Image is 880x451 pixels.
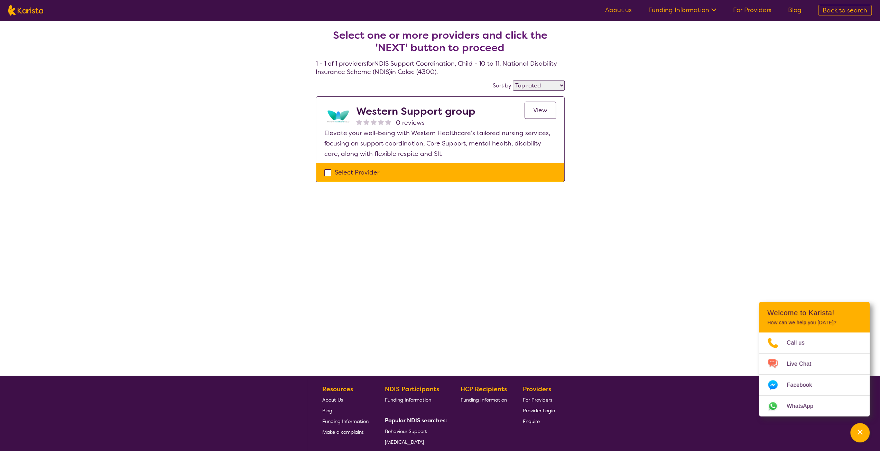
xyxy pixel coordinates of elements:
span: Provider Login [523,407,555,414]
img: Karista logo [8,5,43,16]
a: Provider Login [523,405,555,416]
b: HCP Recipients [460,385,507,393]
img: nonereviewstar [378,119,384,125]
span: WhatsApp [787,401,822,411]
h2: Welcome to Karista! [767,309,861,317]
b: Providers [523,385,551,393]
a: About us [605,6,632,14]
div: Channel Menu [759,302,870,416]
a: About Us [322,394,369,405]
img: nonereviewstar [385,119,391,125]
span: Funding Information [385,397,431,403]
span: About Us [322,397,343,403]
span: Back to search [823,6,867,15]
span: Facebook [787,380,820,390]
a: Back to search [818,5,872,16]
img: nonereviewstar [363,119,369,125]
a: Funding Information [385,394,444,405]
a: For Providers [523,394,555,405]
a: Enquire [523,416,555,426]
a: Funding Information [460,394,507,405]
p: How can we help you [DATE]? [767,320,861,326]
span: 0 reviews [396,118,425,128]
ul: Choose channel [759,332,870,416]
h4: 1 - 1 of 1 providers for NDIS Support Coordination , Child - 10 to 11 , National Disability Insur... [316,12,565,76]
a: [MEDICAL_DATA] [385,436,444,447]
h2: Western Support group [356,105,475,118]
span: Funding Information [322,418,369,424]
span: Make a complaint [322,429,364,435]
span: Funding Information [460,397,507,403]
a: View [525,102,556,119]
a: Blog [788,6,802,14]
a: Web link opens in a new tab. [759,396,870,416]
h2: Select one or more providers and click the 'NEXT' button to proceed [324,29,556,54]
img: nonereviewstar [356,119,362,125]
p: Elevate your well-being with Western Healthcare's tailored nursing services, focusing on support ... [324,128,556,159]
span: Enquire [523,418,540,424]
span: For Providers [523,397,552,403]
a: Make a complaint [322,426,369,437]
a: Funding Information [322,416,369,426]
b: Popular NDIS searches: [385,417,447,424]
span: Behaviour Support [385,428,427,434]
a: Funding Information [648,6,716,14]
span: View [533,106,547,114]
button: Channel Menu [850,423,870,442]
img: nonereviewstar [371,119,377,125]
a: For Providers [733,6,771,14]
img: yzxmazxmxeeoub8rgtfc.png [324,105,352,128]
b: Resources [322,385,353,393]
label: Sort by: [493,82,513,89]
span: Live Chat [787,359,819,369]
b: NDIS Participants [385,385,439,393]
span: [MEDICAL_DATA] [385,439,424,445]
a: Behaviour Support [385,426,444,436]
span: Blog [322,407,332,414]
span: Call us [787,338,813,348]
a: Blog [322,405,369,416]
